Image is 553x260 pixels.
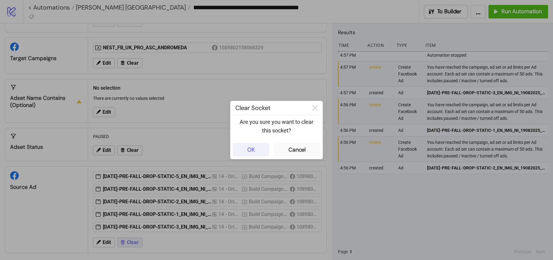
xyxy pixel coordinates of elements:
[233,143,269,156] button: OK
[288,146,306,153] div: Cancel
[247,146,255,153] div: OK
[230,101,307,115] div: Clear Socket
[235,118,318,135] p: Are you sure you want to clear this socket?
[274,143,320,156] button: Cancel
